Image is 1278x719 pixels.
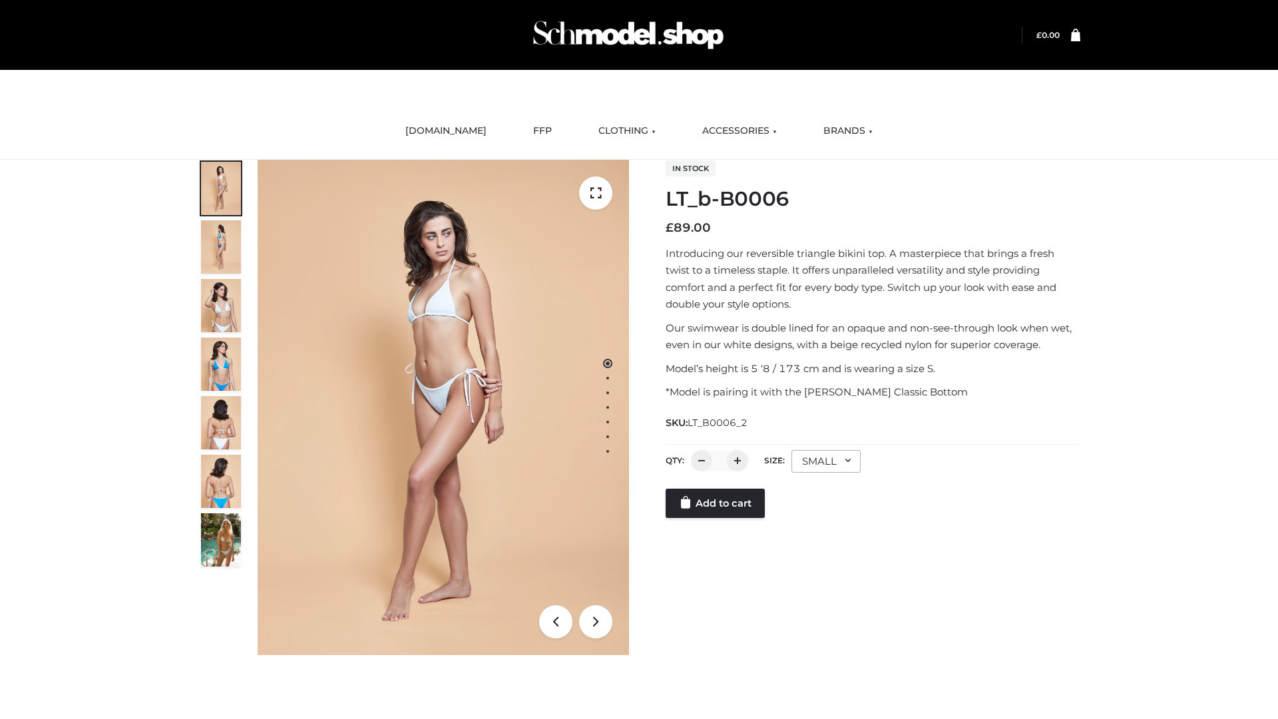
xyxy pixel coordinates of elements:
[692,117,787,146] a: ACCESSORIES
[666,220,711,235] bdi: 89.00
[201,162,241,215] img: ArielClassicBikiniTop_CloudNine_AzureSky_OW114ECO_1-scaled.jpg
[666,160,716,176] span: In stock
[666,383,1080,401] p: *Model is pairing it with the [PERSON_NAME] Classic Bottom
[666,455,684,465] label: QTY:
[201,396,241,449] img: ArielClassicBikiniTop_CloudNine_AzureSky_OW114ECO_7-scaled.jpg
[666,220,674,235] span: £
[529,9,728,61] img: Schmodel Admin 964
[688,417,747,429] span: LT_B0006_2
[588,117,666,146] a: CLOTHING
[201,338,241,391] img: ArielClassicBikiniTop_CloudNine_AzureSky_OW114ECO_4-scaled.jpg
[258,160,629,655] img: LT_b-B0006
[201,513,241,567] img: Arieltop_CloudNine_AzureSky2.jpg
[666,489,765,518] a: Add to cart
[395,117,497,146] a: [DOMAIN_NAME]
[666,187,1080,211] h1: LT_b-B0006
[201,220,241,274] img: ArielClassicBikiniTop_CloudNine_AzureSky_OW114ECO_2-scaled.jpg
[1036,30,1060,40] a: £0.00
[523,117,562,146] a: FFP
[1036,30,1042,40] span: £
[666,245,1080,313] p: Introducing our reversible triangle bikini top. A masterpiece that brings a fresh twist to a time...
[201,279,241,332] img: ArielClassicBikiniTop_CloudNine_AzureSky_OW114ECO_3-scaled.jpg
[1036,30,1060,40] bdi: 0.00
[813,117,883,146] a: BRANDS
[666,360,1080,377] p: Model’s height is 5 ‘8 / 173 cm and is wearing a size S.
[764,455,785,465] label: Size:
[666,320,1080,354] p: Our swimwear is double lined for an opaque and non-see-through look when wet, even in our white d...
[666,415,749,431] span: SKU:
[201,455,241,508] img: ArielClassicBikiniTop_CloudNine_AzureSky_OW114ECO_8-scaled.jpg
[791,450,861,473] div: SMALL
